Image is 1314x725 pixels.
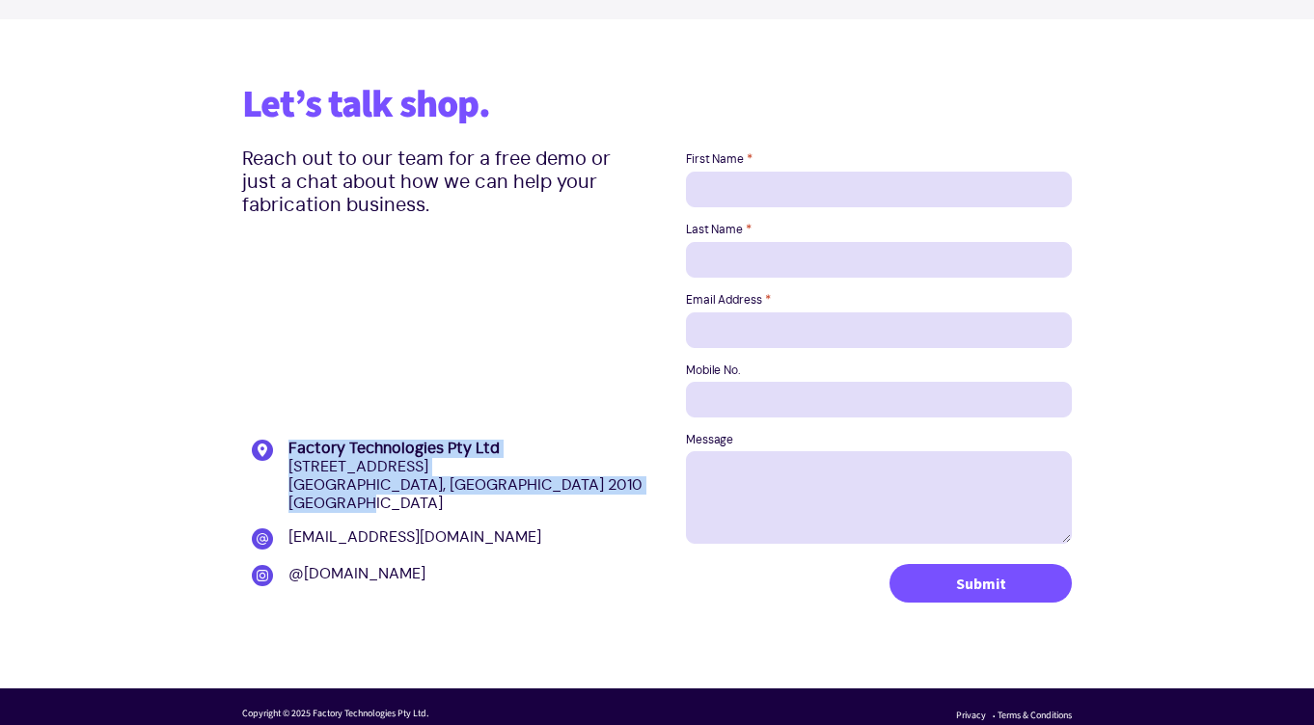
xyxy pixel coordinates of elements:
b: Factory Technologies Pty Ltd [288,441,500,456]
iframe: <a href="[URL][DOMAIN_NAME]">Smartwatch GPS</a> [242,236,647,407]
label: First Name [686,152,1072,167]
a: Privacy [956,709,986,722]
p: Copyright © 2025 Factory Technologies Pty Ltd. [242,708,428,719]
a: [EMAIL_ADDRESS][DOMAIN_NAME] [288,529,541,545]
a: Terms & Conditions [998,709,1072,722]
p: [STREET_ADDRESS] [GEOGRAPHIC_DATA], [GEOGRAPHIC_DATA] 2010 [GEOGRAPHIC_DATA] [288,440,643,513]
p: Reach out to our team for a free demo or just a chat about how we can help your fabrication busin... [242,148,647,217]
iframe: Chat Widget [983,517,1314,725]
a: @[DOMAIN_NAME] [288,566,425,581]
label: Last Name [686,223,1072,237]
label: Mobile No. [686,363,1072,377]
input: Submit [890,564,1072,603]
h2: Let’s talk shop. [242,82,1072,128]
label: Email Address [686,293,1072,308]
label: Message [686,433,1072,446]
